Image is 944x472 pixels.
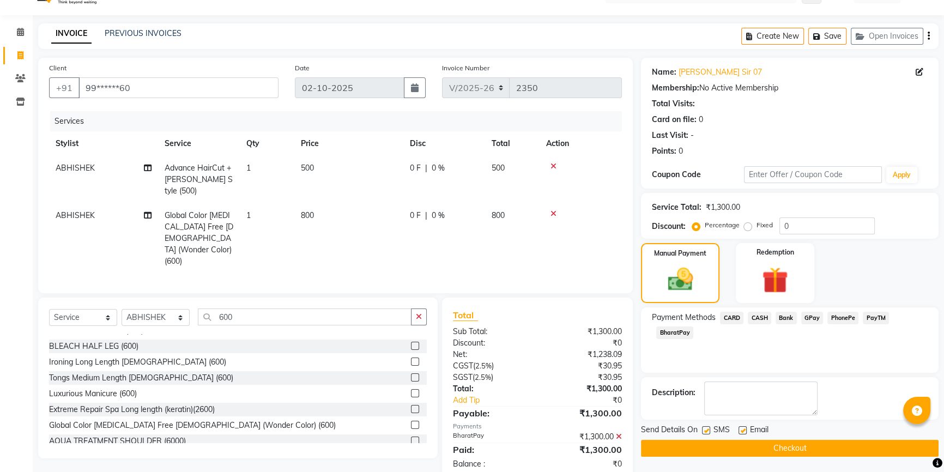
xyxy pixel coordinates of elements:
div: ₹0 [537,458,630,470]
div: Luxurious Manicure (600) [49,388,137,400]
span: CGST [453,361,473,371]
span: 2.5% [475,373,491,382]
span: 0 % [432,210,445,221]
label: Client [49,63,66,73]
div: Ironing Long Length [DEMOGRAPHIC_DATA] (600) [49,356,226,368]
div: Total Visits: [652,98,695,110]
button: +91 [49,77,80,98]
span: 500 [301,163,314,173]
div: Service Total: [652,202,701,213]
div: Global Color [MEDICAL_DATA] Free [DEMOGRAPHIC_DATA] (Wonder Color) (600) [49,420,336,431]
div: ₹30.95 [537,372,630,383]
span: 800 [301,210,314,220]
div: BLEACH HALF LEG (600) [49,341,138,352]
div: BharatPay [445,431,537,443]
button: Create New [741,28,804,45]
input: Search by Name/Mobile/Email/Code [78,77,279,98]
div: ₹1,300.00 [537,383,630,395]
th: Price [294,131,403,156]
div: - [691,130,694,141]
span: 500 [492,163,505,173]
div: ₹1,300.00 [706,202,740,213]
div: ₹1,300.00 [537,326,630,337]
div: ₹0 [553,395,630,406]
img: _gift.svg [754,264,796,296]
div: ( ) [445,372,537,383]
span: BharatPay [656,326,693,339]
span: | [425,210,427,221]
a: PREVIOUS INVOICES [105,28,181,38]
div: Balance : [445,458,537,470]
span: 1 [246,210,251,220]
div: AQUA TREATMENT SHOULDER (6000) [49,435,186,447]
label: Date [295,63,310,73]
button: Apply [886,167,917,183]
span: CASH [748,312,771,324]
span: SGST [453,372,473,382]
span: | [425,162,427,174]
label: Manual Payment [654,249,706,258]
span: SMS [713,424,730,438]
span: ABHISHEK [56,163,95,173]
div: 0 [699,114,703,125]
th: Service [158,131,240,156]
span: 1 [246,163,251,173]
span: Bank [776,312,797,324]
label: Redemption [757,247,794,257]
button: Open Invoices [851,28,923,45]
button: Checkout [641,440,939,457]
span: ABHISHEK [56,210,95,220]
span: Global Color [MEDICAL_DATA] Free [DEMOGRAPHIC_DATA] (Wonder Color) (600) [165,210,233,266]
span: Email [750,424,768,438]
div: Paid: [445,443,537,456]
span: 0 F [410,162,421,174]
div: Membership: [652,82,699,94]
th: Stylist [49,131,158,156]
span: 2.5% [475,361,492,370]
div: ₹1,238.09 [537,349,630,360]
div: 0 [679,146,683,157]
div: Last Visit: [652,130,688,141]
label: Percentage [705,220,740,230]
span: 800 [492,210,505,220]
img: _cash.svg [660,265,701,294]
th: Qty [240,131,294,156]
span: 0 % [432,162,445,174]
label: Invoice Number [442,63,489,73]
div: ( ) [445,360,537,372]
span: PhonePe [827,312,858,324]
div: No Active Membership [652,82,928,94]
div: Services [50,111,630,131]
div: Discount: [445,337,537,349]
th: Total [485,131,540,156]
input: Enter Offer / Coupon Code [744,166,882,183]
div: ₹30.95 [537,360,630,372]
div: Tongs Medium Length [DEMOGRAPHIC_DATA] (600) [49,372,233,384]
div: Payable: [445,407,537,420]
a: Add Tip [445,395,553,406]
div: Payments [453,422,622,431]
div: Extreme Repair Spa Long length (keratin)(2600) [49,404,215,415]
button: Save [808,28,846,45]
span: PayTM [863,312,889,324]
div: Discount: [652,221,686,232]
div: ₹1,300.00 [537,431,630,443]
a: INVOICE [51,24,92,44]
span: Advance HairCut +[PERSON_NAME] Style (500) [165,163,233,196]
div: Net: [445,349,537,360]
div: ₹1,300.00 [537,407,630,420]
span: Send Details On [641,424,698,438]
th: Disc [403,131,485,156]
span: GPay [801,312,824,324]
th: Action [540,131,622,156]
span: CARD [720,312,743,324]
div: Total: [445,383,537,395]
label: Fixed [757,220,773,230]
span: Payment Methods [652,312,716,323]
div: Sub Total: [445,326,537,337]
input: Search or Scan [198,308,412,325]
div: Description: [652,387,695,398]
div: ₹0 [537,337,630,349]
div: Points: [652,146,676,157]
div: Card on file: [652,114,697,125]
